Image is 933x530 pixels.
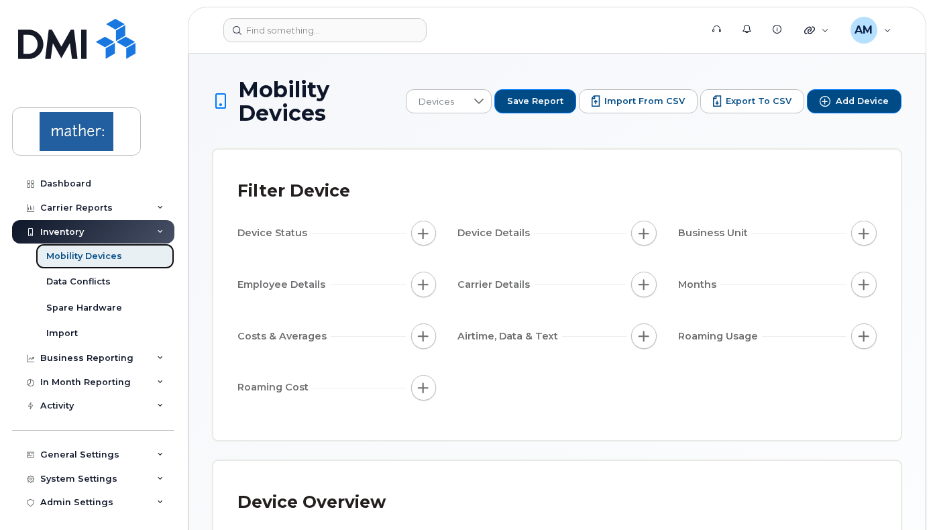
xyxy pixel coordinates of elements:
span: Mobility Devices [238,78,399,125]
span: Add Device [836,95,889,107]
span: Roaming Usage [678,329,762,343]
span: Devices [406,90,466,114]
span: Device Details [457,226,534,240]
span: Save Report [507,95,563,107]
button: Save Report [494,89,576,113]
span: Import from CSV [604,95,685,107]
span: Costs & Averages [237,329,331,343]
span: Business Unit [678,226,752,240]
button: Export to CSV [700,89,804,113]
button: Add Device [807,89,901,113]
div: Device Overview [237,485,386,520]
span: Employee Details [237,278,329,292]
span: Device Status [237,226,311,240]
span: Carrier Details [457,278,534,292]
span: Roaming Cost [237,380,313,394]
button: Import from CSV [579,89,698,113]
span: Airtime, Data & Text [457,329,562,343]
div: Filter Device [237,174,350,209]
span: Months [678,278,720,292]
span: Export to CSV [726,95,791,107]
